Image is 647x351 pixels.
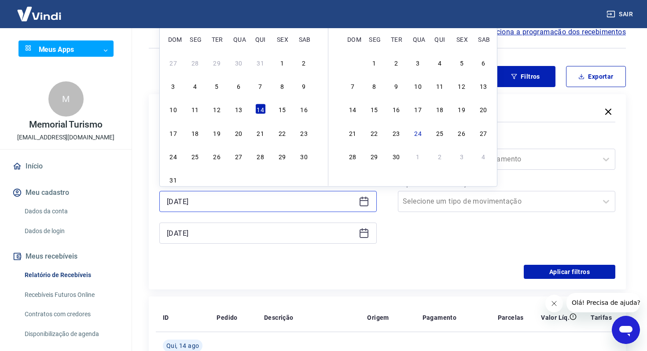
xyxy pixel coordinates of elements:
[167,195,355,208] input: Data inicial
[264,313,294,322] p: Descrição
[391,151,401,161] div: Choose terça-feira, 30 de setembro de 2025
[190,33,200,44] div: seg
[369,33,379,44] div: seg
[277,127,287,138] div: Choose sexta-feira, 22 de agosto de 2025
[498,313,524,322] p: Parcelas
[391,127,401,138] div: Choose terça-feira, 23 de setembro de 2025
[212,104,222,114] div: Choose terça-feira, 12 de agosto de 2025
[217,313,237,322] p: Pedido
[456,80,467,91] div: Choose sexta-feira, 12 de setembro de 2025
[21,202,121,220] a: Dados da conta
[212,80,222,91] div: Choose terça-feira, 5 de agosto de 2025
[456,151,467,161] div: Choose sexta-feira, 3 de outubro de 2025
[444,27,626,37] a: Saiba como funciona a programação dos recebimentos
[413,151,423,161] div: Choose quarta-feira, 1 de outubro de 2025
[212,33,222,44] div: ter
[168,174,179,185] div: Choose domingo, 31 de agosto de 2025
[190,57,200,67] div: Choose segunda-feira, 28 de julho de 2025
[591,313,612,322] p: Tarifas
[212,127,222,138] div: Choose terça-feira, 19 de agosto de 2025
[233,104,244,114] div: Choose quarta-feira, 13 de agosto de 2025
[11,183,121,202] button: Meu cadastro
[212,174,222,185] div: Choose terça-feira, 2 de setembro de 2025
[369,127,379,138] div: Choose segunda-feira, 22 de setembro de 2025
[605,6,636,22] button: Sair
[277,104,287,114] div: Choose sexta-feira, 15 de agosto de 2025
[21,286,121,304] a: Recebíveis Futuros Online
[190,151,200,161] div: Choose segunda-feira, 25 de agosto de 2025
[400,179,614,189] label: Tipo de Movimentação
[367,313,389,322] p: Origem
[413,57,423,67] div: Choose quarta-feira, 3 de setembro de 2025
[456,33,467,44] div: sex
[233,127,244,138] div: Choose quarta-feira, 20 de agosto de 2025
[391,104,401,114] div: Choose terça-feira, 16 de setembro de 2025
[21,222,121,240] a: Dados de login
[48,81,84,117] div: M
[423,313,457,322] p: Pagamento
[478,80,489,91] div: Choose sábado, 13 de setembro de 2025
[255,151,266,161] div: Choose quinta-feira, 28 de agosto de 2025
[299,151,309,161] div: Choose sábado, 30 de agosto de 2025
[478,33,489,44] div: sab
[29,120,103,129] p: Memorial Turismo
[190,174,200,185] div: Choose segunda-feira, 1 de setembro de 2025
[233,151,244,161] div: Choose quarta-feira, 27 de agosto de 2025
[17,133,114,142] p: [EMAIL_ADDRESS][DOMAIN_NAME]
[391,33,401,44] div: ter
[478,104,489,114] div: Choose sábado, 20 de setembro de 2025
[299,127,309,138] div: Choose sábado, 23 de agosto de 2025
[347,104,358,114] div: Choose domingo, 14 de setembro de 2025
[566,293,640,312] iframe: Mensagem da empresa
[478,127,489,138] div: Choose sábado, 27 de setembro de 2025
[299,104,309,114] div: Choose sábado, 16 de agosto de 2025
[566,66,626,87] button: Exportar
[168,33,179,44] div: dom
[400,136,614,147] label: Forma de Pagamento
[391,57,401,67] div: Choose terça-feira, 2 de setembro de 2025
[347,33,358,44] div: dom
[5,6,74,13] span: Olá! Precisa de ajuda?
[413,127,423,138] div: Choose quarta-feira, 24 de setembro de 2025
[277,57,287,67] div: Choose sexta-feira, 1 de agosto de 2025
[369,151,379,161] div: Choose segunda-feira, 29 de setembro de 2025
[347,57,358,67] div: Choose domingo, 31 de agosto de 2025
[299,33,309,44] div: sab
[255,174,266,185] div: Choose quinta-feira, 4 de setembro de 2025
[168,151,179,161] div: Choose domingo, 24 de agosto de 2025
[347,127,358,138] div: Choose domingo, 21 de setembro de 2025
[434,127,445,138] div: Choose quinta-feira, 25 de setembro de 2025
[434,104,445,114] div: Choose quinta-feira, 18 de setembro de 2025
[212,151,222,161] div: Choose terça-feira, 26 de agosto de 2025
[277,33,287,44] div: sex
[299,57,309,67] div: Choose sábado, 2 de agosto de 2025
[233,33,244,44] div: qua
[299,174,309,185] div: Choose sábado, 6 de setembro de 2025
[434,151,445,161] div: Choose quinta-feira, 2 de outubro de 2025
[190,104,200,114] div: Choose segunda-feira, 11 de agosto de 2025
[478,57,489,67] div: Choose sábado, 6 de setembro de 2025
[346,56,490,162] div: month 2025-09
[11,247,121,266] button: Meus recebíveis
[541,313,570,322] p: Valor Líq.
[255,104,266,114] div: Choose quinta-feira, 14 de agosto de 2025
[255,127,266,138] div: Choose quinta-feira, 21 de agosto de 2025
[496,66,555,87] button: Filtros
[233,174,244,185] div: Choose quarta-feira, 3 de setembro de 2025
[347,151,358,161] div: Choose domingo, 28 de setembro de 2025
[347,80,358,91] div: Choose domingo, 7 de setembro de 2025
[478,151,489,161] div: Choose sábado, 4 de outubro de 2025
[255,57,266,67] div: Choose quinta-feira, 31 de julho de 2025
[167,56,310,186] div: month 2025-08
[168,104,179,114] div: Choose domingo, 10 de agosto de 2025
[369,80,379,91] div: Choose segunda-feira, 8 de setembro de 2025
[456,127,467,138] div: Choose sexta-feira, 26 de setembro de 2025
[369,57,379,67] div: Choose segunda-feira, 1 de setembro de 2025
[21,266,121,284] a: Relatório de Recebíveis
[168,57,179,67] div: Choose domingo, 27 de julho de 2025
[456,104,467,114] div: Choose sexta-feira, 19 de setembro de 2025
[233,80,244,91] div: Choose quarta-feira, 6 de agosto de 2025
[11,157,121,176] a: Início
[166,341,199,350] span: Qui, 14 ago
